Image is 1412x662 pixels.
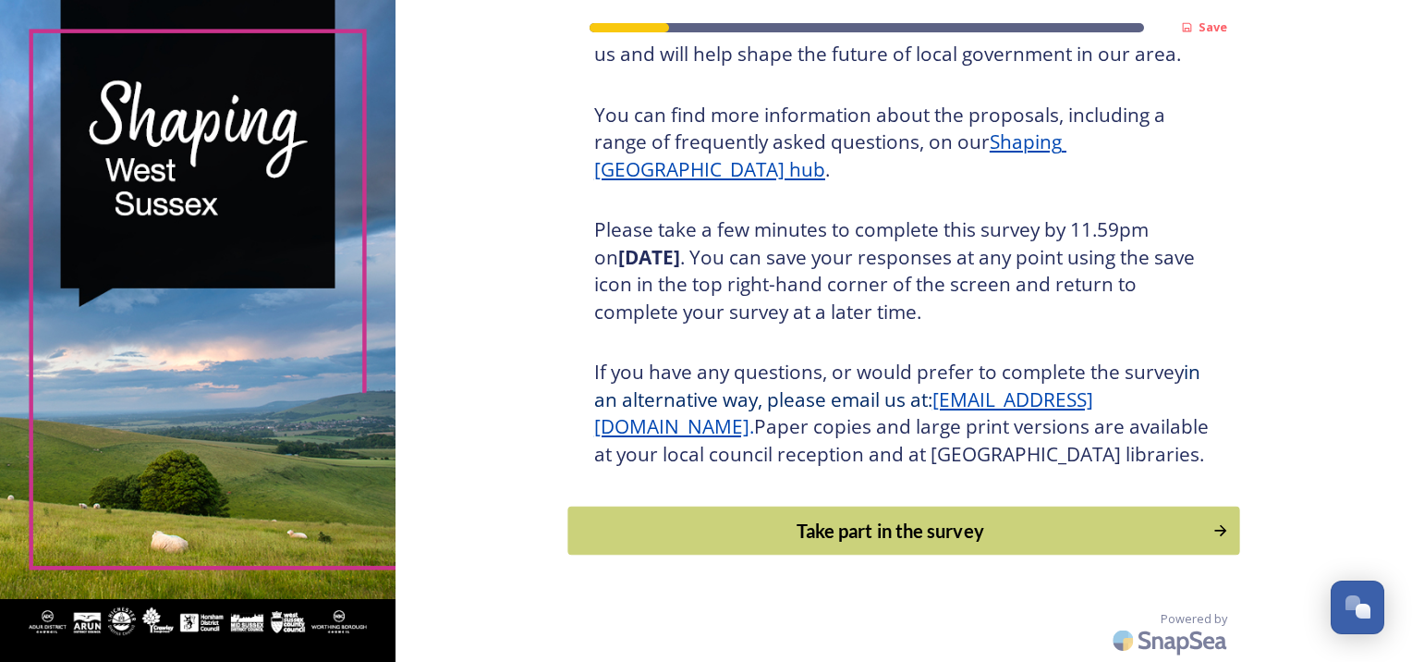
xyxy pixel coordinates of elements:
strong: [DATE] [618,244,680,270]
h3: You can find more information about the proposals, including a range of frequently asked question... [594,102,1213,184]
h3: Please take a few minutes to complete this survey by 11.59pm on . You can save your responses at ... [594,216,1213,325]
button: Open Chat [1331,581,1384,634]
button: Continue [567,507,1239,556]
span: . [749,413,754,439]
a: [EMAIL_ADDRESS][DOMAIN_NAME] [594,386,1093,440]
span: in an alternative way, please email us at: [594,359,1205,412]
div: Take part in the survey [578,517,1202,545]
span: Powered by [1161,610,1227,628]
strong: Save [1199,18,1227,35]
h3: If you have any questions, or would prefer to complete the survey Paper copies and large print ve... [594,359,1213,468]
img: SnapSea Logo [1107,619,1236,662]
a: Shaping [GEOGRAPHIC_DATA] hub [594,129,1066,182]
